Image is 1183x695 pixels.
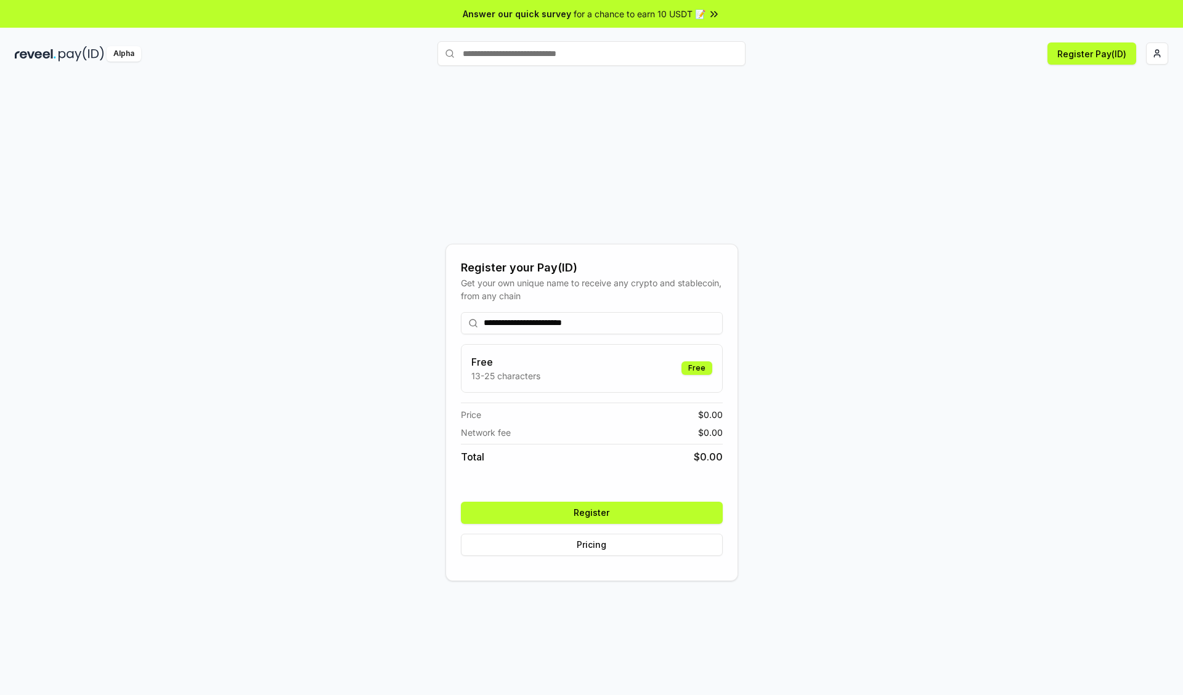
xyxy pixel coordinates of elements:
[461,276,723,302] div: Get your own unique name to receive any crypto and stablecoin, from any chain
[15,46,56,62] img: reveel_dark
[107,46,141,62] div: Alpha
[471,369,540,382] p: 13-25 characters
[461,449,484,464] span: Total
[698,408,723,421] span: $ 0.00
[59,46,104,62] img: pay_id
[698,426,723,439] span: $ 0.00
[461,408,481,421] span: Price
[681,361,712,375] div: Free
[461,426,511,439] span: Network fee
[463,7,571,20] span: Answer our quick survey
[694,449,723,464] span: $ 0.00
[574,7,705,20] span: for a chance to earn 10 USDT 📝
[461,502,723,524] button: Register
[471,355,540,369] h3: Free
[461,259,723,276] div: Register your Pay(ID)
[1047,42,1136,65] button: Register Pay(ID)
[461,534,723,556] button: Pricing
